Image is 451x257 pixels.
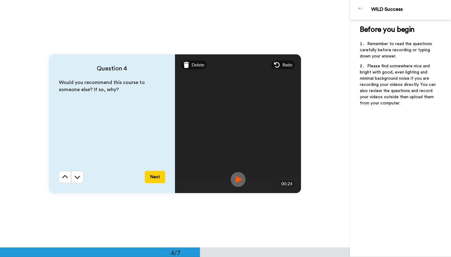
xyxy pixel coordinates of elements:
[353,2,368,17] img: Profile Image
[145,171,165,183] button: Next
[360,64,437,105] span: Please find somewhere nice and bright with good, even lighting and minimal background noise if yo...
[59,80,146,92] span: Would you recommend this course to someone else? If so, why?
[279,181,295,187] div: 00:24
[161,248,190,257] div: 4/7
[360,42,433,58] span: Remember to read the questions carefully before recording or typing down your answer.
[231,172,246,187] img: ic_record_play.svg
[360,26,414,33] span: Before you begin
[192,62,204,68] span: Delete
[59,64,165,73] h4: Question 4
[282,62,292,68] span: Redo
[181,61,207,69] div: Delete
[271,61,295,69] div: Redo
[371,6,451,12] div: WILD Success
